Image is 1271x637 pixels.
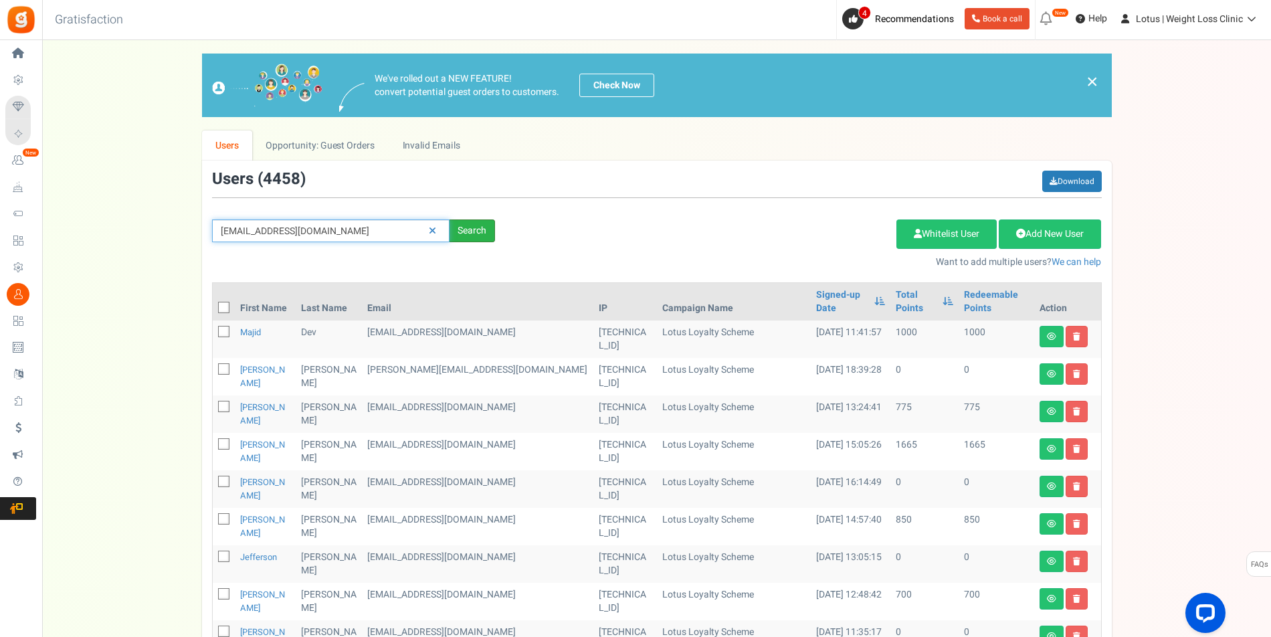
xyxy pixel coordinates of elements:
a: [PERSON_NAME] [240,513,285,539]
th: First Name [235,283,296,321]
a: [PERSON_NAME] [240,438,285,464]
td: Lotus Loyalty Scheme [657,358,811,395]
td: [TECHNICAL_ID] [593,470,657,508]
td: [TECHNICAL_ID] [593,358,657,395]
a: Signed-up Date [816,288,867,315]
td: 0 [959,470,1034,508]
td: customer [362,508,593,545]
a: Redeemable Points [964,288,1029,315]
td: [DATE] 12:48:42 [811,583,890,620]
i: View details [1047,370,1056,378]
span: FAQs [1250,552,1268,577]
a: [PERSON_NAME] [240,476,285,502]
p: Want to add multiple users? [515,256,1102,269]
i: Delete user [1073,370,1080,378]
td: 0 [890,470,959,508]
i: View details [1047,407,1056,416]
a: Opportunity: Guest Orders [252,130,388,161]
td: customer [362,545,593,583]
td: [PERSON_NAME] [296,545,362,583]
a: New [5,149,36,172]
td: customer [362,433,593,470]
td: [DATE] 16:14:49 [811,470,890,508]
img: images [212,64,322,107]
td: 850 [890,508,959,545]
a: Help [1070,8,1112,29]
a: Reset [422,219,443,243]
i: View details [1047,333,1056,341]
i: View details [1047,445,1056,453]
em: New [22,148,39,157]
td: dev [296,321,362,358]
i: View details [1047,482,1056,490]
a: Invalid Emails [389,130,474,161]
td: Lotus Loyalty Scheme [657,470,811,508]
td: 775 [890,395,959,433]
span: Lotus | Weight Loss Clinic [1136,12,1243,26]
td: 0 [959,358,1034,395]
td: [DATE] 11:41:57 [811,321,890,358]
td: 0 [890,358,959,395]
td: [TECHNICAL_ID] [593,583,657,620]
i: Delete user [1073,445,1080,453]
td: Lotus Loyalty Scheme [657,583,811,620]
i: View details [1047,520,1056,528]
span: 4 [858,6,871,19]
td: [TECHNICAL_ID] [593,433,657,470]
td: Lotus Loyalty Scheme [657,321,811,358]
td: 1000 [890,321,959,358]
td: [PERSON_NAME] [296,583,362,620]
td: 700 [959,583,1034,620]
td: customer [362,470,593,508]
td: [PERSON_NAME] [296,358,362,395]
td: [PERSON_NAME] [296,508,362,545]
p: We've rolled out a NEW FEATURE! convert potential guest orders to customers. [375,72,559,99]
td: 775 [959,395,1034,433]
td: [DATE] 15:05:26 [811,433,890,470]
td: Lotus Loyalty Scheme [657,395,811,433]
a: Total Points [896,288,936,315]
td: 1665 [959,433,1034,470]
img: Gratisfaction [6,5,36,35]
td: [TECHNICAL_ID] [593,321,657,358]
td: [DATE] 14:57:40 [811,508,890,545]
th: IP [593,283,657,321]
td: customer [362,583,593,620]
em: New [1052,8,1069,17]
span: 4458 [263,167,300,191]
td: Lotus Loyalty Scheme [657,508,811,545]
img: images [339,83,365,112]
td: [DATE] 18:39:28 [811,358,890,395]
i: Delete user [1073,557,1080,565]
a: [PERSON_NAME] [240,363,285,389]
a: majid [240,326,261,339]
i: View details [1047,557,1056,565]
i: Delete user [1073,482,1080,490]
h3: Gratisfaction [40,7,138,33]
td: [TECHNICAL_ID] [593,395,657,433]
td: lotus_employee [362,358,593,395]
div: Search [450,219,495,242]
td: customer [362,321,593,358]
td: [PERSON_NAME] [296,470,362,508]
td: [DATE] 13:05:15 [811,545,890,583]
th: Last Name [296,283,362,321]
a: Check Now [579,74,654,97]
td: [TECHNICAL_ID] [593,508,657,545]
i: Delete user [1073,595,1080,603]
td: 1000 [959,321,1034,358]
a: Users [202,130,253,161]
td: [EMAIL_ADDRESS][DOMAIN_NAME] [362,395,593,433]
th: Campaign Name [657,283,811,321]
a: Download [1042,171,1102,192]
a: Whitelist User [896,219,997,249]
td: 0 [959,545,1034,583]
td: Lotus Loyalty Scheme [657,433,811,470]
i: Delete user [1073,333,1080,341]
a: We can help [1052,255,1101,269]
input: Search by email or name [212,219,450,242]
a: [PERSON_NAME] [240,401,285,427]
a: × [1086,74,1098,90]
td: 1665 [890,433,959,470]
